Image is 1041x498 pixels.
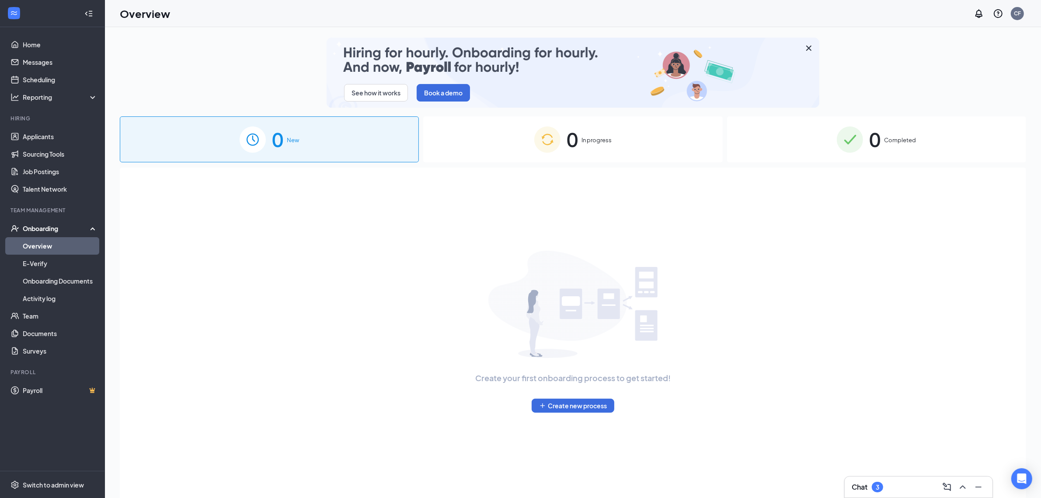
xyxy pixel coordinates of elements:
a: Applicants [23,128,97,145]
button: See how it works [344,84,408,102]
span: Create your first onboarding process to get started! [475,372,671,384]
span: New [287,136,299,144]
a: Home [23,36,97,53]
a: Messages [23,53,97,71]
svg: Analysis [10,93,19,102]
div: Reporting [23,93,98,102]
span: Completed [884,136,916,144]
a: PayrollCrown [23,382,97,399]
svg: Settings [10,480,19,489]
h1: Overview [120,6,170,21]
div: Payroll [10,368,96,376]
a: Overview [23,237,97,255]
svg: ChevronUp [957,482,968,492]
a: Documents [23,325,97,342]
a: Onboarding Documents [23,272,97,290]
div: Onboarding [23,224,90,233]
div: Hiring [10,115,96,122]
h3: Chat [852,482,867,492]
button: Book a demo [417,84,470,102]
span: 0 [272,124,283,154]
div: Open Intercom Messenger [1011,468,1032,489]
div: Switch to admin view [23,480,84,489]
button: ChevronUp [956,480,970,494]
a: E-Verify [23,255,97,272]
a: Sourcing Tools [23,145,97,163]
a: Job Postings [23,163,97,180]
svg: Collapse [84,9,93,18]
svg: WorkstreamLogo [10,9,18,18]
svg: Minimize [973,482,984,492]
svg: UserCheck [10,224,19,233]
svg: QuestionInfo [993,8,1003,19]
svg: Notifications [974,8,984,19]
img: payroll-small.gif [327,38,819,108]
svg: Cross [804,43,814,53]
div: 3 [876,484,879,491]
button: PlusCreate new process [532,399,614,413]
button: Minimize [971,480,985,494]
span: In progress [581,136,612,144]
span: 0 [567,124,578,154]
a: Team [23,307,97,325]
a: Talent Network [23,180,97,198]
div: CF [1014,10,1021,17]
svg: Plus [539,402,546,409]
a: Scheduling [23,71,97,88]
a: Activity log [23,290,97,307]
div: Team Management [10,207,96,214]
span: 0 [869,124,881,154]
svg: ComposeMessage [942,482,952,492]
a: Surveys [23,342,97,360]
button: ComposeMessage [940,480,954,494]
